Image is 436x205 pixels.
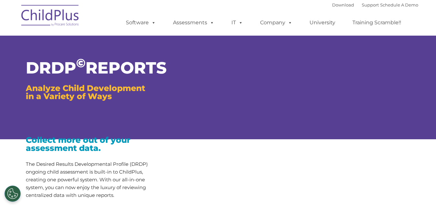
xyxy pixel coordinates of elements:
h1: DRDP REPORTS [26,60,156,76]
button: Cookies Settings [5,186,21,202]
a: Assessments [167,16,221,29]
a: Support [362,2,379,7]
font: | [332,2,418,7]
a: IT [225,16,249,29]
a: Company [254,16,299,29]
a: Schedule A Demo [380,2,418,7]
a: Software [119,16,162,29]
a: Download [332,2,354,7]
img: ChildPlus by Procare Solutions [18,0,83,33]
span: in a Variety of Ways [26,91,112,101]
a: University [303,16,342,29]
a: Training Scramble!! [346,16,408,29]
p: The Desired Results Developmental Profile (DRDP) ongoing child assessment is built-in to ChildPlu... [26,160,156,199]
h3: Collect more out of your assessment data. [26,136,156,152]
sup: © [76,56,86,70]
span: Analyze Child Development [26,83,145,93]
